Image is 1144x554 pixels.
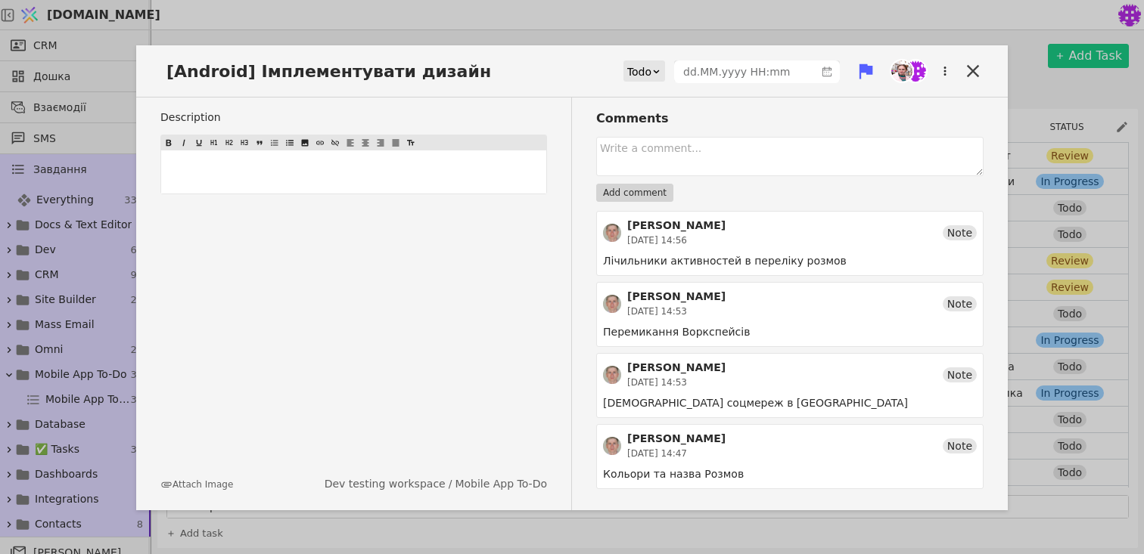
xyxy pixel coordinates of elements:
[627,61,651,82] div: Todo
[603,253,977,269] div: Лічильники активностей в переліку розмов
[603,395,977,411] div: [DEMOGRAPHIC_DATA] соцмереж в [GEOGRAPHIC_DATA]
[596,184,673,202] button: Add comment
[160,478,233,491] button: Attach Image
[822,67,832,77] svg: calender simple
[943,225,977,240] div: Note
[943,367,977,382] div: Note
[603,366,621,384] img: РS
[603,324,977,340] div: Перемикання Воркспейсів
[627,218,726,234] div: [PERSON_NAME]
[627,447,726,460] div: [DATE] 14:47
[627,431,726,447] div: [PERSON_NAME]
[627,376,726,389] div: [DATE] 14:53
[603,466,977,482] div: Кольори та назва Розмов
[675,61,815,82] input: dd.MM.yyyy HH:mm
[603,295,621,313] img: РS
[603,437,621,455] img: РS
[943,296,977,311] div: Note
[160,110,547,125] label: Description
[603,224,621,242] img: РS
[596,110,984,128] h3: Comments
[627,360,726,376] div: [PERSON_NAME]
[325,476,446,492] a: Dev testing workspace
[627,234,726,247] div: [DATE] 14:56
[455,476,547,492] a: Mobile App To-Do
[627,305,726,318] div: [DATE] 14:53
[325,476,547,492] div: /
[627,289,726,305] div: [PERSON_NAME]
[905,60,926,82] img: m.
[891,60,912,82] img: Хр
[160,59,506,84] span: [Android] Імплементувати дизайн
[943,438,977,453] div: Note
